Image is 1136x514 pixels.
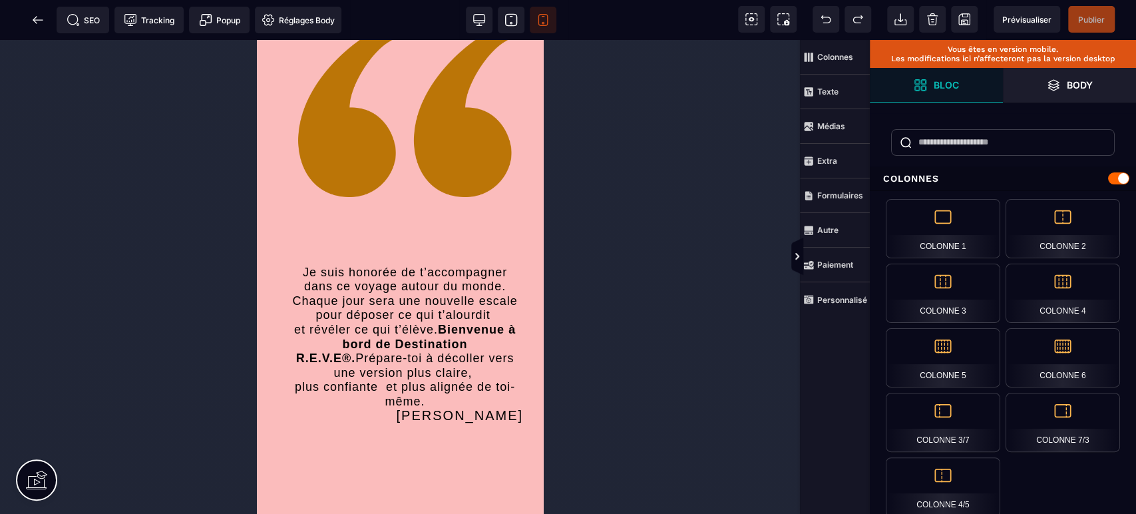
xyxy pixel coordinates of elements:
[1006,199,1120,258] div: Colonne 2
[817,87,839,97] strong: Texte
[934,80,959,90] strong: Bloc
[1067,80,1093,90] strong: Body
[876,54,1129,63] p: Les modifications ici n’affecteront pas la version desktop
[886,328,1000,387] div: Colonne 5
[800,213,870,248] span: Autre
[800,248,870,282] span: Paiement
[870,237,883,277] span: Afficher les vues
[140,368,266,383] span: [PERSON_NAME]
[800,109,870,144] span: Médias
[800,178,870,213] span: Formulaires
[67,13,100,27] span: SEO
[498,7,524,33] span: Voir tablette
[887,6,914,33] span: Importer
[886,199,1000,258] div: Colonne 1
[114,7,184,33] span: Code de suivi
[813,6,839,33] span: Défaire
[994,6,1060,33] span: Aperçu
[800,40,870,75] span: Colonnes
[262,13,335,27] span: Réglages Body
[800,75,870,109] span: Texte
[870,68,1003,103] span: Ouvrir les blocs
[39,283,263,325] b: Bienvenue à bord de Destination R.E.V.E®.
[1002,15,1051,25] span: Prévisualiser
[817,156,837,166] strong: Extra
[886,393,1000,452] div: Colonne 3/7
[189,7,250,33] span: Créer une alerte modale
[817,121,845,131] strong: Médias
[1068,6,1115,33] span: Enregistrer le contenu
[876,45,1129,54] p: Vous êtes en version mobile.
[800,282,870,317] span: Personnalisé
[1006,264,1120,323] div: Colonne 4
[845,6,871,33] span: Rétablir
[124,13,174,27] span: Tracking
[1006,393,1120,452] div: Colonne 7/3
[919,6,946,33] span: Nettoyage
[817,295,867,305] strong: Personnalisé
[57,7,109,33] span: Métadata SEO
[770,6,797,33] span: Capture d'écran
[817,260,853,270] strong: Paiement
[817,52,853,62] strong: Colonnes
[1078,15,1105,25] span: Publier
[1003,68,1136,103] span: Ouvrir les calques
[817,190,863,200] strong: Formulaires
[800,144,870,178] span: Extra
[255,7,341,33] span: Favicon
[466,7,492,33] span: Voir bureau
[738,6,765,33] span: Voir les composants
[1006,328,1120,387] div: Colonne 6
[951,6,978,33] span: Enregistrer
[30,222,266,388] text: Je suis honorée de t’accompagner dans ce voyage autour du monde. Chaque jour sera une nouvelle es...
[870,166,1136,191] div: Colonnes
[530,7,556,33] span: Voir mobile
[199,13,240,27] span: Popup
[817,225,839,235] strong: Autre
[25,7,51,33] span: Retour
[886,264,1000,323] div: Colonne 3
